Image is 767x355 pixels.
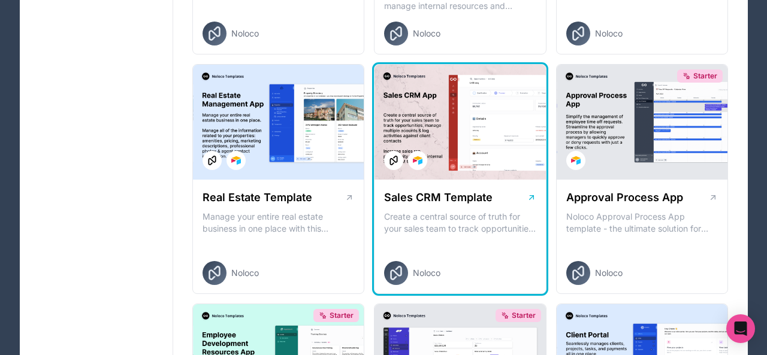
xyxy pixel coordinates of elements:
[726,314,755,343] div: Open Intercom Messenger
[413,28,440,40] span: Noloco
[595,28,623,40] span: Noloco
[231,267,259,279] span: Noloco
[384,189,493,206] h1: Sales CRM Template
[512,311,536,320] span: Starter
[571,156,581,165] img: Airtable Logo
[566,211,718,235] p: Noloco Approval Process App template - the ultimate solution for managing your employee's time of...
[595,267,623,279] span: Noloco
[203,189,312,206] h1: Real Estate Template
[413,156,422,165] img: Airtable Logo
[231,28,259,40] span: Noloco
[693,71,717,81] span: Starter
[413,267,440,279] span: Noloco
[231,156,241,165] img: Airtable Logo
[330,311,354,320] span: Starter
[384,211,536,235] p: Create a central source of truth for your sales team to track opportunities, manage multiple acco...
[203,211,355,235] p: Manage your entire real estate business in one place with this comprehensive real estate transact...
[566,189,683,206] h1: Approval Process App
